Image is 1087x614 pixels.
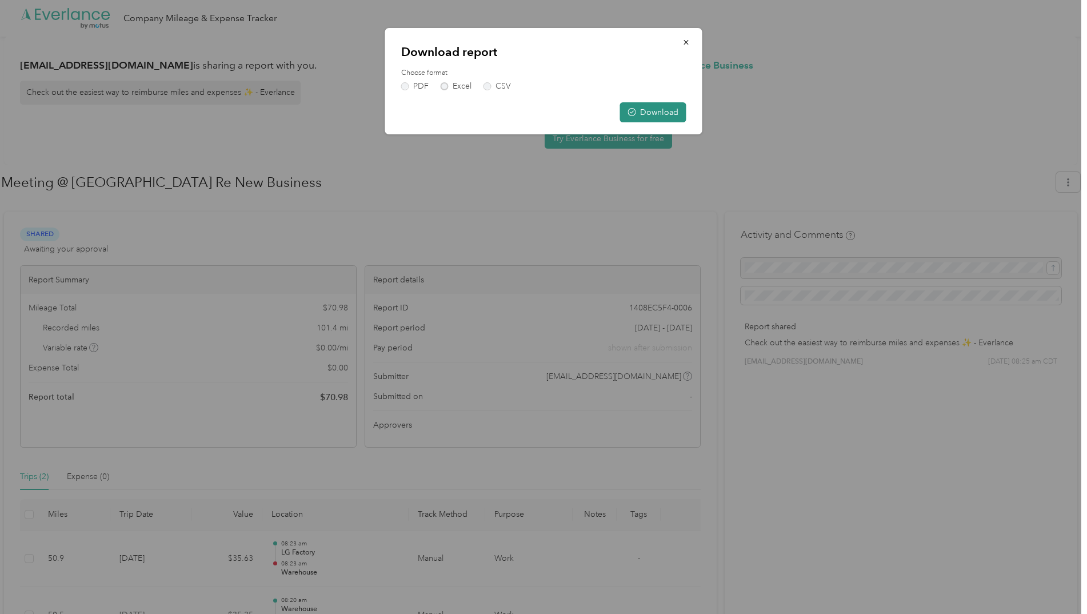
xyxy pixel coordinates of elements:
button: Download [620,102,686,122]
label: Excel [441,82,471,90]
label: CSV [483,82,511,90]
p: Download report [401,44,686,60]
label: Choose format [401,68,686,78]
label: PDF [401,82,429,90]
